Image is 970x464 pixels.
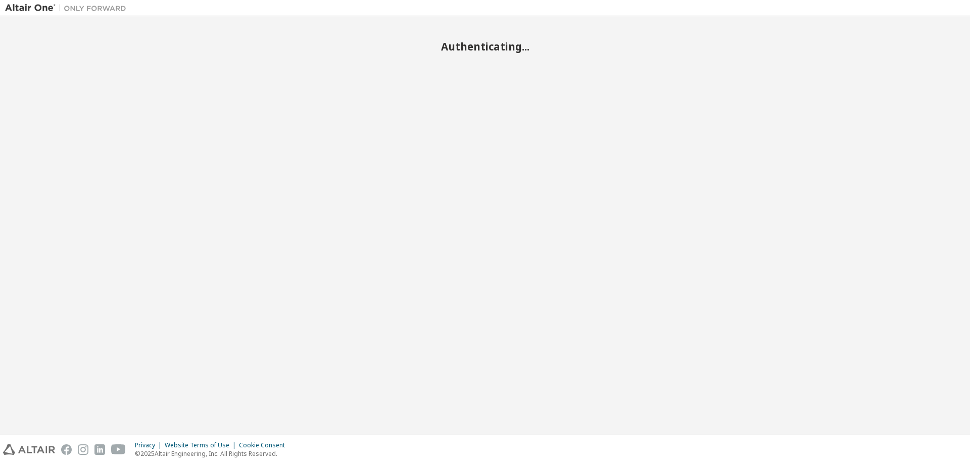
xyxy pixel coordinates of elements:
img: instagram.svg [78,444,88,455]
p: © 2025 Altair Engineering, Inc. All Rights Reserved. [135,449,291,458]
div: Website Terms of Use [165,441,239,449]
div: Cookie Consent [239,441,291,449]
img: linkedin.svg [94,444,105,455]
img: youtube.svg [111,444,126,455]
img: facebook.svg [61,444,72,455]
img: altair_logo.svg [3,444,55,455]
h2: Authenticating... [5,40,965,53]
div: Privacy [135,441,165,449]
img: Altair One [5,3,131,13]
